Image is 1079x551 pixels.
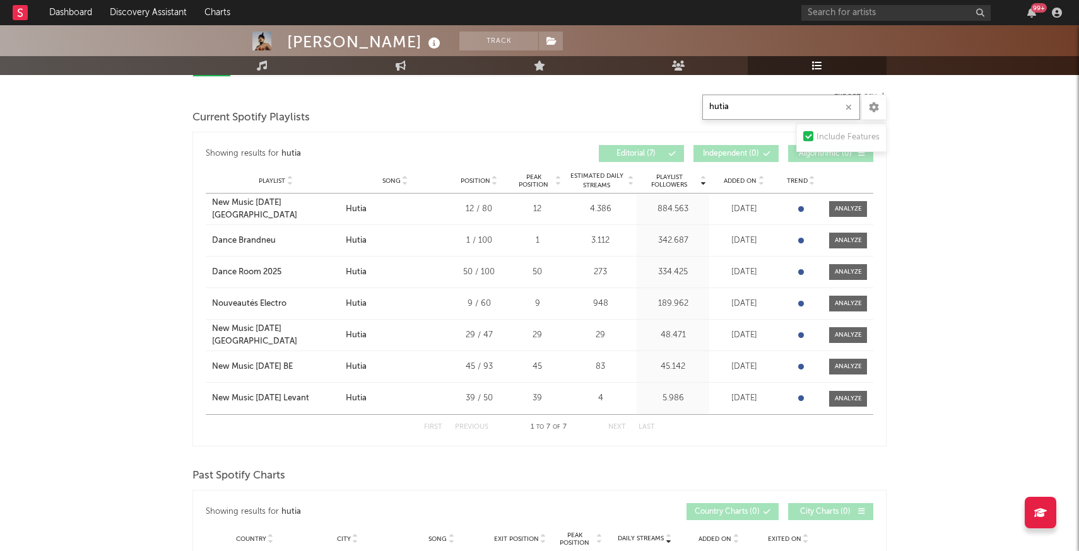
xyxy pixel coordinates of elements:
span: Country Charts ( 0 ) [695,508,760,516]
div: 99 + [1031,3,1047,13]
div: 29 [514,329,561,342]
span: Song [428,535,447,543]
div: 4.386 [567,203,634,216]
div: [DATE] [712,329,775,342]
button: Track [459,32,538,50]
div: 342.687 [640,235,706,247]
div: 189.962 [640,298,706,310]
div: Hutia [346,235,367,247]
button: Next [608,424,626,431]
button: Editorial(7) [599,145,684,162]
div: 948 [567,298,634,310]
span: Current Spotify Playlists [192,110,310,125]
div: 39 / 50 [451,392,507,405]
span: Song [382,177,401,185]
span: Added On [724,177,757,185]
a: New Music [DATE] Levant [212,392,339,405]
span: Peak Position [514,173,553,188]
div: 1 [514,235,561,247]
span: Peak Position [555,531,594,547]
a: Dance Brandneu [212,235,339,247]
div: 3.112 [567,235,634,247]
div: 83 [567,361,634,373]
div: 9 [514,298,561,310]
span: Trend [787,177,808,185]
div: Hutia [346,361,367,373]
div: 29 / 47 [451,329,507,342]
div: 50 [514,266,561,279]
input: Search for artists [801,5,991,21]
div: 5.986 [640,392,706,405]
div: Hutia [346,298,367,310]
button: First [424,424,442,431]
span: to [536,424,544,430]
div: Dance Brandneu [212,235,276,247]
div: 1 / 100 [451,235,507,247]
div: 48.471 [640,329,706,342]
button: City Charts(0) [788,503,873,520]
button: 99+ [1027,8,1036,18]
div: hutia [281,504,301,519]
div: 12 / 80 [451,203,507,216]
div: Hutia [346,203,367,216]
span: Exit Position [494,535,539,543]
div: 45 [514,361,561,373]
div: Hutia [346,329,367,342]
span: Algorithmic ( 0 ) [796,150,854,158]
span: Country [236,535,266,543]
div: Showing results for [206,503,539,520]
div: [PERSON_NAME] [287,32,444,52]
div: 4 [567,392,634,405]
a: New Music [DATE] [GEOGRAPHIC_DATA] [212,323,339,347]
div: [DATE] [712,235,775,247]
div: 884.563 [640,203,706,216]
span: Editorial ( 7 ) [607,150,665,158]
div: New Music [DATE] BE [212,361,293,373]
div: Hutia [346,266,367,279]
div: Nouveautés Electro [212,298,286,310]
span: Estimated Daily Streams [567,171,626,190]
div: 45 / 93 [451,361,507,373]
a: New Music [DATE] BE [212,361,339,373]
span: of [553,424,560,430]
div: Hutia [346,392,367,405]
span: Playlist [259,177,285,185]
div: New Music [DATE] Levant [212,392,309,405]
button: Previous [455,424,488,431]
div: 50 / 100 [451,266,507,279]
div: Include Features [817,130,880,145]
button: Export CSV [834,93,887,101]
div: [DATE] [712,203,775,216]
span: City Charts ( 0 ) [796,508,854,516]
div: 334.425 [640,266,706,279]
div: hutia [281,146,301,161]
span: Independent ( 0 ) [702,150,760,158]
div: [DATE] [712,266,775,279]
span: Daily Streams [618,534,664,543]
a: Dance Room 2025 [212,266,339,279]
div: [DATE] [712,298,775,310]
button: Country Charts(0) [687,503,779,520]
span: Past Spotify Charts [192,468,285,484]
span: Exited On [768,535,801,543]
button: Algorithmic(0) [788,145,873,162]
div: [DATE] [712,392,775,405]
div: 1 7 7 [514,420,583,435]
input: Search Playlists/Charts [702,95,860,120]
div: 273 [567,266,634,279]
div: 39 [514,392,561,405]
span: Position [461,177,490,185]
span: Added On [699,535,731,543]
div: 9 / 60 [451,298,507,310]
span: City [337,535,351,543]
span: Playlist Followers [640,173,699,188]
a: New Music [DATE] [GEOGRAPHIC_DATA] [212,197,339,221]
div: 45.142 [640,361,706,373]
div: Showing results for [206,145,539,162]
div: [DATE] [712,361,775,373]
button: Last [639,424,655,431]
div: 29 [567,329,634,342]
button: Independent(0) [693,145,779,162]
